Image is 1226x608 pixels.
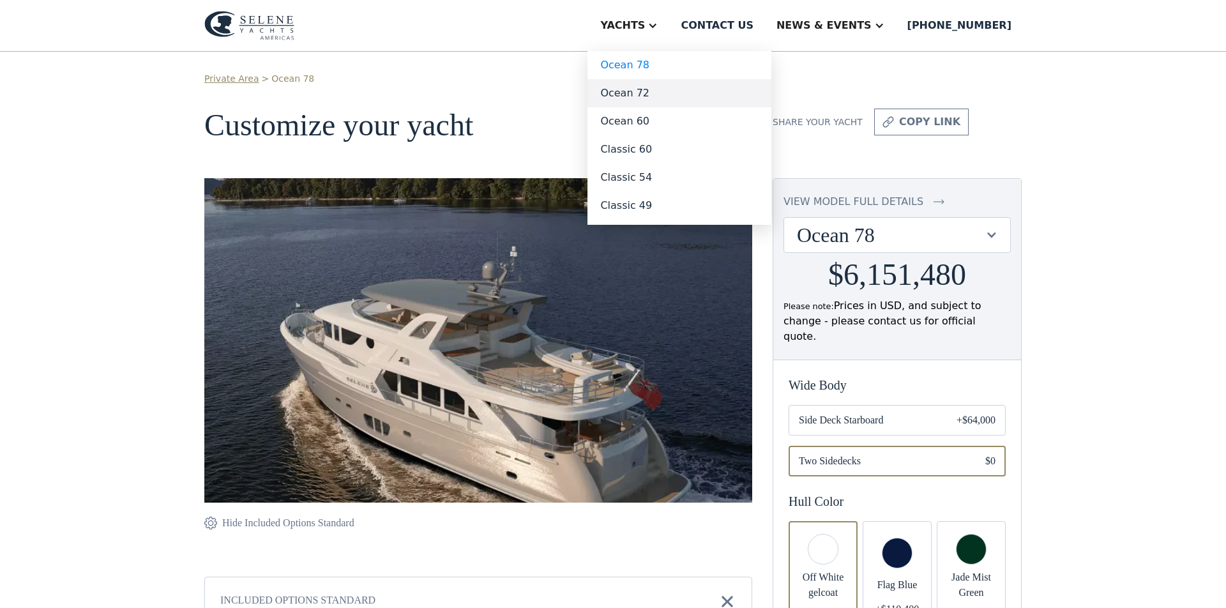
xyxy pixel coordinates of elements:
[587,51,771,79] a: Ocean 78
[882,114,894,130] img: icon
[799,453,965,469] span: Two Sidedecks
[587,107,771,135] a: Ocean 60
[874,109,969,135] a: copy link
[587,79,771,107] a: Ocean 72
[783,194,1011,209] a: view model full details
[204,109,752,142] h1: Customize your yacht
[957,413,995,428] div: +$64,000
[222,515,354,531] div: Hide Included Options Standard
[907,18,1011,33] div: [PHONE_NUMBER]
[799,570,847,600] span: Off White gelcoat
[947,570,995,600] span: Jade Mist Green
[773,116,863,129] div: Share your yacht
[789,376,1006,395] div: Wide Body
[828,258,966,292] h2: $6,151,480
[204,515,217,531] img: icon
[985,453,995,469] div: $0
[934,194,944,209] img: icon
[873,577,921,593] span: Flag Blue
[783,194,923,209] div: view model full details
[797,223,985,247] div: Ocean 78
[587,192,771,220] a: Classic 49
[204,72,259,86] a: Private Area
[587,163,771,192] a: Classic 54
[600,18,645,33] div: Yachts
[789,492,1006,511] div: Hull Color
[587,51,771,225] nav: Yachts
[204,11,294,40] img: logo
[587,135,771,163] a: Classic 60
[776,18,872,33] div: News & EVENTS
[784,218,1010,252] div: Ocean 78
[204,515,354,531] a: Hide Included Options Standard
[681,18,753,33] div: Contact us
[783,298,1011,344] div: Prices in USD, and subject to change - please contact us for official quote.
[899,114,960,130] div: copy link
[783,301,834,311] span: Please note:
[261,72,269,86] div: >
[799,413,936,428] span: Side Deck Starboard
[271,72,314,86] a: Ocean 78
